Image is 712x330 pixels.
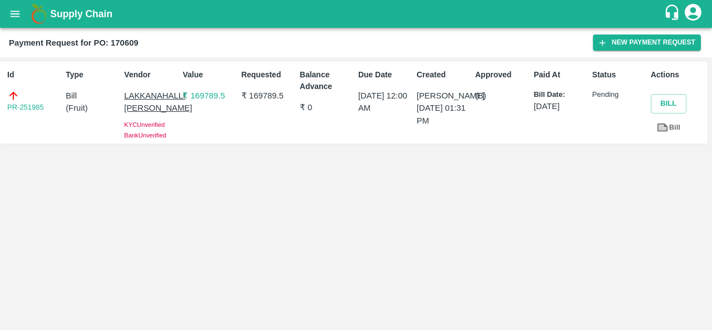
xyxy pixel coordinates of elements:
p: Bill [66,90,120,102]
div: account of current user [683,2,703,26]
div: customer-support [664,4,683,24]
p: [DATE] 01:31 PM [417,102,471,127]
p: LAKKANAHALLI [PERSON_NAME] [124,90,178,115]
p: ₹ 0 [300,101,354,114]
p: Requested [241,69,295,81]
p: (B) [475,90,529,102]
p: ₹ 169789.5 [241,90,295,102]
p: Bill Date: [533,90,587,100]
p: [DATE] [533,100,587,112]
p: [DATE] 12:00 AM [358,90,412,115]
p: Vendor [124,69,178,81]
a: Supply Chain [50,6,664,22]
p: Pending [592,90,646,100]
p: [PERSON_NAME] [417,90,471,102]
p: Actions [651,69,705,81]
p: Due Date [358,69,412,81]
p: Balance Advance [300,69,354,92]
p: Type [66,69,120,81]
span: Bank Unverified [124,132,166,139]
b: Supply Chain [50,8,112,19]
p: Approved [475,69,529,81]
button: open drawer [2,1,28,27]
p: Created [417,69,471,81]
button: Bill [651,94,686,114]
span: KYC Unverified [124,121,165,128]
img: logo [28,3,50,25]
p: Value [182,69,236,81]
p: Status [592,69,646,81]
p: Paid At [533,69,587,81]
a: Bill [651,118,686,137]
button: New Payment Request [593,35,701,51]
p: ( Fruit ) [66,102,120,114]
b: Payment Request for PO: 170609 [9,38,139,47]
p: ₹ 169789.5 [182,90,236,102]
p: Id [7,69,61,81]
a: PR-251985 [7,102,44,113]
